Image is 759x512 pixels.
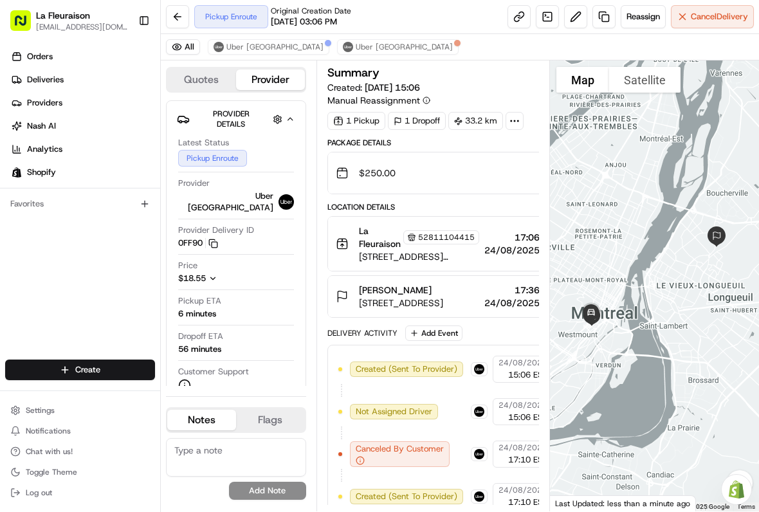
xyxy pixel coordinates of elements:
div: Delivery Activity [327,328,398,338]
button: CancelDelivery [671,5,754,28]
span: 17:36 [484,284,540,297]
span: $18.55 [178,273,206,284]
span: 15:06 EST [508,412,547,423]
span: 24/08/2025 [484,297,540,309]
span: Customer Support [178,366,249,378]
img: uber-new-logo.jpeg [343,42,353,52]
span: Cancel Delivery [691,11,748,23]
span: Manual Reassignment [327,94,420,107]
span: Created: [327,81,420,94]
span: 17:10 EST [508,497,547,508]
span: Provider Delivery ID [178,224,254,236]
input: Clear [33,83,212,96]
span: 24/08/2025 [498,485,547,495]
span: Uber [GEOGRAPHIC_DATA] [226,42,324,52]
div: Past conversations [13,167,86,178]
button: See all [199,165,234,180]
span: [PERSON_NAME] [40,199,104,210]
img: uber-new-logo.jpeg [474,407,484,417]
span: Created (Sent To Provider) [356,491,457,502]
button: Show street map [556,67,609,93]
span: 17:10 EST [508,454,547,466]
img: uber-new-logo.jpeg [214,42,224,52]
button: Toggle Theme [5,463,155,481]
span: 52811104415 [418,232,475,242]
span: Toggle Theme [26,467,77,477]
a: Providers [5,93,160,113]
span: [PERSON_NAME] [359,284,432,297]
div: Favorites [5,194,155,214]
span: Analytics [27,143,62,155]
img: 9188753566659_6852d8bf1fb38e338040_72.png [27,123,50,146]
button: Start new chat [219,127,234,142]
img: uber-new-logo.jpeg [474,364,484,374]
div: 1 Dropoff [388,112,446,130]
div: Location Details [327,202,563,212]
span: Uber [GEOGRAPHIC_DATA] [356,42,453,52]
img: uber-new-logo.jpeg [474,449,484,459]
span: [DATE] [114,199,140,210]
button: Settings [5,401,155,419]
span: [STREET_ADDRESS][PERSON_NAME] [359,250,479,263]
span: Shopify [27,167,56,178]
button: Reassign [621,5,666,28]
a: Shopify [5,162,160,183]
div: 6 minutes [178,308,216,320]
span: • [107,199,111,210]
img: 1736555255976-a54dd68f-1ca7-489b-9aae-adbdc363a1c4 [13,123,36,146]
span: Latest Status [178,137,229,149]
a: Nash AI [5,116,160,136]
button: Show satellite imagery [609,67,681,93]
div: We're available if you need us! [58,136,177,146]
button: Flags [236,410,305,430]
img: Nash [13,13,39,39]
button: Quotes [167,69,236,90]
span: La Fleuraison [359,224,401,250]
button: Add Event [405,325,462,341]
div: 56 minutes [178,343,221,355]
span: Knowledge Base [26,253,98,266]
span: 24/08/2025 [498,443,547,453]
span: Chat with us! [26,446,73,457]
img: uber-new-logo.jpeg [474,491,484,502]
span: Price [178,260,197,271]
button: [EMAIL_ADDRESS][DOMAIN_NAME] [36,22,128,32]
button: $250.00 [328,152,563,194]
span: Settings [26,405,55,416]
a: 💻API Documentation [104,248,212,271]
span: Dropoff ETA [178,331,223,342]
span: 24/08/2025 [484,244,540,257]
button: Provider Details [177,106,295,132]
button: Chat with us! [5,443,155,461]
span: Create [75,364,100,376]
span: Provider [178,178,210,189]
a: Open this area in Google Maps (opens a new window) [553,495,596,511]
span: Deliveries [27,74,64,86]
button: Notes [167,410,236,430]
span: $250.00 [359,167,396,179]
a: Terms (opens in new tab) [737,503,755,510]
a: Orders [5,46,160,67]
div: 1 Pickup [327,112,385,130]
div: 2 [578,309,603,333]
div: Start new chat [58,123,211,136]
img: uber-new-logo.jpeg [279,194,294,210]
span: [DATE] 15:06 [365,82,420,93]
span: Reassign [626,11,660,23]
span: [DATE] 03:06 PM [271,16,337,28]
button: Create [5,360,155,380]
button: $18.55 [178,273,291,284]
img: Google [553,495,596,511]
button: Uber [GEOGRAPHIC_DATA] [208,39,329,55]
a: 📗Knowledge Base [8,248,104,271]
span: 24/08/2025 [498,400,547,410]
button: Manual Reassignment [327,94,430,107]
span: Nash AI [27,120,56,132]
button: 0FF90 [178,237,218,249]
span: Providers [27,97,62,109]
button: Notifications [5,422,155,440]
span: Pickup ETA [178,295,221,307]
a: Analytics [5,139,160,160]
span: Uber [GEOGRAPHIC_DATA] [178,190,273,214]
